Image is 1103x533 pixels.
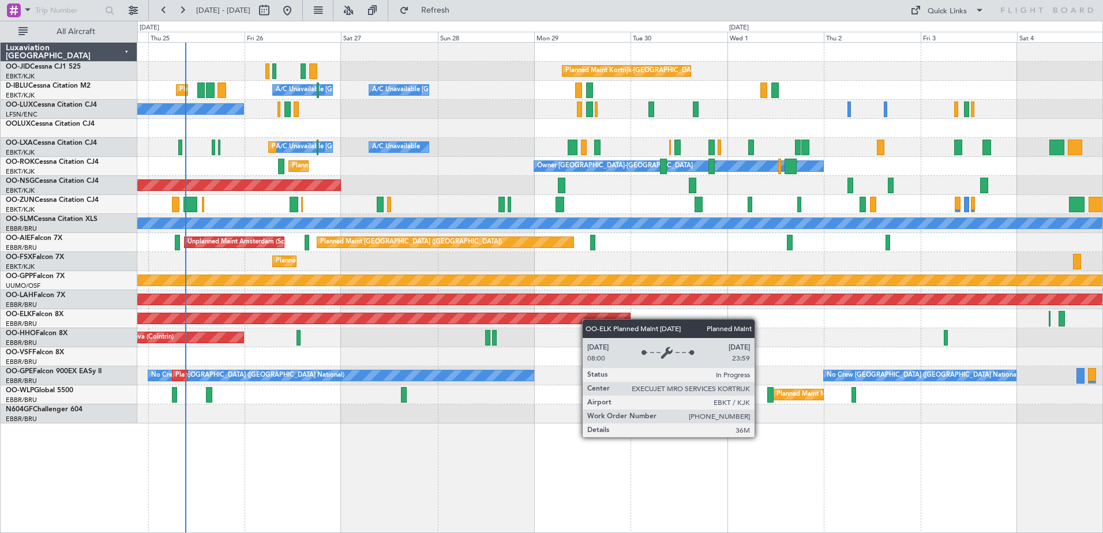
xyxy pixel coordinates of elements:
div: A/C Unavailable [GEOGRAPHIC_DATA] ([GEOGRAPHIC_DATA] National) [276,81,490,99]
div: Unplanned Maint Amsterdam (Schiphol) [187,234,304,251]
span: OO-JID [6,63,30,70]
a: OO-FSXFalcon 7X [6,254,64,261]
span: OO-SLM [6,216,33,223]
span: Refresh [411,6,460,14]
a: OO-HHOFalcon 8X [6,330,67,337]
div: Fri 3 [921,32,1017,42]
div: [DATE] [729,23,749,33]
span: OO-AIE [6,235,31,242]
a: EBKT/KJK [6,91,35,100]
a: OO-JIDCessna CJ1 525 [6,63,81,70]
span: OO-NSG [6,178,35,185]
a: EBBR/BRU [6,301,37,309]
a: EBKT/KJK [6,148,35,157]
div: Sun 28 [438,32,534,42]
div: Planned Maint Kortrijk-[GEOGRAPHIC_DATA] [276,253,410,270]
span: D-IBLU [6,82,28,89]
span: All Aircraft [30,28,122,36]
a: OO-GPPFalcon 7X [6,273,65,280]
span: OO-GPP [6,273,33,280]
div: No Crew [GEOGRAPHIC_DATA] ([GEOGRAPHIC_DATA] National) [151,367,344,384]
a: OO-NSGCessna Citation CJ4 [6,178,99,185]
a: OO-GPEFalcon 900EX EASy II [6,368,102,375]
a: OO-ROKCessna Citation CJ4 [6,159,99,166]
a: OO-ELKFalcon 8X [6,311,63,318]
a: EBBR/BRU [6,377,37,385]
a: LFSN/ENC [6,110,37,119]
div: Mon 29 [534,32,631,42]
a: EBBR/BRU [6,339,37,347]
div: Fri 26 [245,32,341,42]
a: OO-LXACessna Citation CJ4 [6,140,97,147]
div: Thu 25 [148,32,245,42]
span: OO-ZUN [6,197,35,204]
input: Trip Number [35,2,102,19]
a: OO-AIEFalcon 7X [6,235,62,242]
a: EBBR/BRU [6,396,37,404]
a: EBBR/BRU [6,224,37,233]
div: Quick Links [928,6,967,17]
a: EBBR/BRU [6,320,37,328]
a: EBKT/KJK [6,72,35,81]
a: OOLUXCessna Citation CJ4 [6,121,95,127]
a: OO-VSFFalcon 8X [6,349,64,356]
div: Planned Maint [GEOGRAPHIC_DATA] ([GEOGRAPHIC_DATA]) [320,234,502,251]
a: EBBR/BRU [6,243,37,252]
span: OO-ROK [6,159,35,166]
div: Planned Maint [GEOGRAPHIC_DATA] ([GEOGRAPHIC_DATA] National) [175,367,384,384]
button: Quick Links [905,1,990,20]
span: OOLUX [6,121,31,127]
div: Sat 27 [341,32,437,42]
div: Owner [GEOGRAPHIC_DATA]-[GEOGRAPHIC_DATA] [537,157,693,175]
button: Refresh [394,1,463,20]
div: Planned Maint Kortrijk-[GEOGRAPHIC_DATA] [292,157,426,175]
div: Tue 30 [631,32,727,42]
div: Thu 2 [824,32,920,42]
a: EBKT/KJK [6,205,35,214]
div: [DATE] [140,23,159,33]
a: EBKT/KJK [6,262,35,271]
span: [DATE] - [DATE] [196,5,250,16]
div: Planned Maint Kortrijk-[GEOGRAPHIC_DATA] [272,138,406,156]
div: A/C Unavailable [372,138,420,156]
span: OO-ELK [6,311,32,318]
a: OO-LAHFalcon 7X [6,292,65,299]
div: Planned Maint Nice ([GEOGRAPHIC_DATA]) [179,81,308,99]
a: D-IBLUCessna Citation M2 [6,82,91,89]
span: OO-HHO [6,330,36,337]
div: No Crew [GEOGRAPHIC_DATA] ([GEOGRAPHIC_DATA] National) [827,367,1020,384]
div: A/C Unavailable [GEOGRAPHIC_DATA]-[GEOGRAPHIC_DATA] [372,81,556,99]
a: EBBR/BRU [6,358,37,366]
span: OO-WLP [6,387,34,394]
a: OO-SLMCessna Citation XLS [6,216,97,223]
a: UUMO/OSF [6,281,40,290]
span: OO-FSX [6,254,32,261]
a: OO-WLPGlobal 5500 [6,387,73,394]
span: OO-GPE [6,368,33,375]
span: OO-LXA [6,140,33,147]
span: OO-LUX [6,102,33,108]
span: OO-VSF [6,349,32,356]
a: EBBR/BRU [6,415,37,423]
a: OO-LUXCessna Citation CJ4 [6,102,97,108]
span: OO-LAH [6,292,33,299]
a: EBKT/KJK [6,167,35,176]
a: N604GFChallenger 604 [6,406,82,413]
div: Wed 1 [727,32,824,42]
a: EBKT/KJK [6,186,35,195]
button: All Aircraft [13,22,125,41]
div: Planned Maint Milan (Linate) [776,386,860,403]
span: N604GF [6,406,33,413]
div: Planned Maint Kortrijk-[GEOGRAPHIC_DATA] [565,62,700,80]
a: OO-ZUNCessna Citation CJ4 [6,197,99,204]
